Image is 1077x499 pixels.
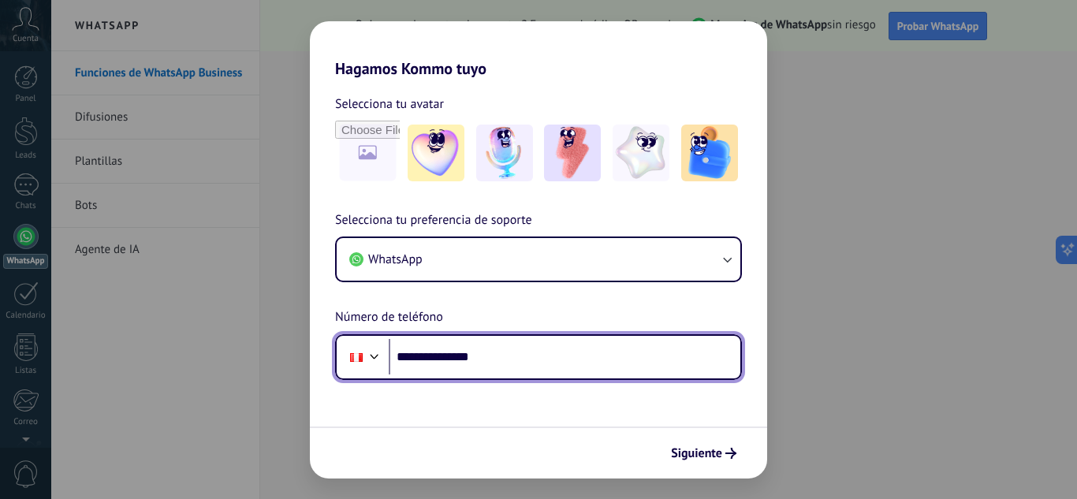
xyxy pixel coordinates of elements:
[310,21,767,78] h2: Hagamos Kommo tuyo
[476,125,533,181] img: -2.jpeg
[335,94,444,114] span: Selecciona tu avatar
[613,125,669,181] img: -4.jpeg
[664,440,743,467] button: Siguiente
[671,448,722,459] span: Siguiente
[368,251,423,267] span: WhatsApp
[335,307,443,328] span: Número de teléfono
[544,125,601,181] img: -3.jpeg
[408,125,464,181] img: -1.jpeg
[341,341,371,374] div: Peru: + 51
[337,238,740,281] button: WhatsApp
[681,125,738,181] img: -5.jpeg
[335,210,532,231] span: Selecciona tu preferencia de soporte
